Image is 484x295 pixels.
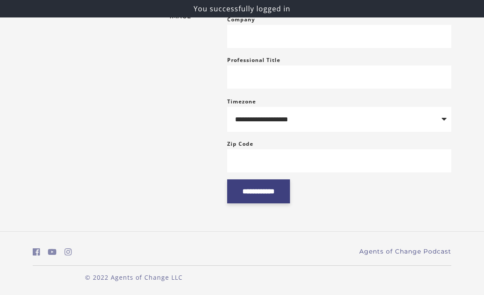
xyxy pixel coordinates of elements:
[227,14,255,25] label: Company
[48,246,57,258] a: https://www.youtube.com/c/AgentsofChangeTestPrepbyMeaganMitchell (Open in a new window)
[227,98,256,105] label: Timezone
[48,248,57,256] i: https://www.youtube.com/c/AgentsofChangeTestPrepbyMeaganMitchell (Open in a new window)
[148,8,213,20] span: Upload New Image
[227,55,280,65] label: Professional Title
[65,248,72,256] i: https://www.instagram.com/agentsofchangeprep/ (Open in a new window)
[65,246,72,258] a: https://www.instagram.com/agentsofchangeprep/ (Open in a new window)
[359,247,451,256] a: Agents of Change Podcast
[227,139,253,149] label: Zip Code
[33,248,40,256] i: https://www.facebook.com/groups/aswbtestprep (Open in a new window)
[33,273,235,282] p: © 2022 Agents of Change LLC
[3,3,481,14] p: You successfully logged in
[33,246,40,258] a: https://www.facebook.com/groups/aswbtestprep (Open in a new window)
